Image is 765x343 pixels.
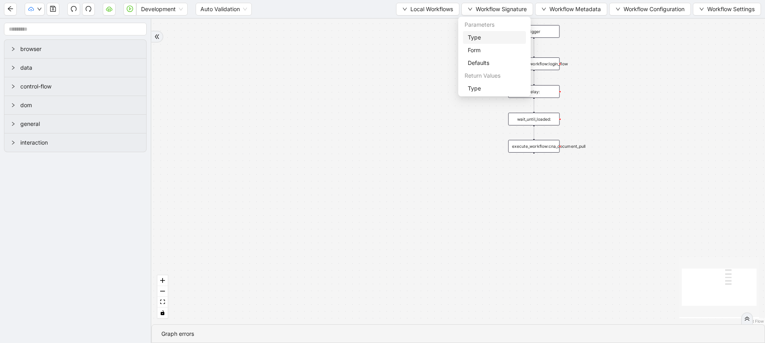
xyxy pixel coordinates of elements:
span: save [50,6,56,12]
span: right [11,65,16,70]
button: zoom out [157,286,168,297]
span: down [468,7,473,12]
span: play-circle [127,6,133,12]
div: browser [4,40,146,58]
span: down [402,7,407,12]
button: redo [82,3,95,16]
span: cloud-upload [28,6,34,12]
span: Auto Validation [200,3,247,15]
button: play-circle [124,3,136,16]
span: down [699,7,704,12]
span: right [11,140,16,145]
span: down [37,7,42,12]
button: zoom in [157,275,168,286]
span: right [11,122,16,126]
span: Workflow Metadata [549,5,601,14]
div: execute_workflow:login_flow [508,57,560,70]
button: arrow-left [4,3,17,16]
div: wait_until_loaded: [508,113,560,125]
div: dom [4,96,146,114]
button: downLocal Workflows [396,3,459,16]
div: delay: [508,85,560,98]
span: cloud-server [106,6,112,12]
button: cloud-server [103,3,116,16]
button: downWorkflow Configuration [609,3,691,16]
div: interaction [4,133,146,152]
span: Workflow Settings [707,5,755,14]
button: fit view [157,297,168,308]
span: Workflow Configuration [624,5,685,14]
span: undo [71,6,77,12]
span: right [11,84,16,89]
span: double-right [154,34,160,39]
span: Defaults [468,59,521,67]
span: control-flow [20,82,140,91]
span: double-right [744,316,750,321]
button: toggle interactivity [157,308,168,318]
span: data [20,63,140,72]
span: plus-circle [530,158,538,166]
button: downWorkflow Metadata [535,3,607,16]
div: Parameters [460,18,529,31]
span: redo [85,6,92,12]
span: down [616,7,620,12]
span: arrow-left [7,6,14,12]
button: save [47,3,59,16]
span: dom [20,101,140,110]
a: React Flow attribution [743,319,764,323]
button: downWorkflow Signature [461,3,533,16]
span: Type [468,84,521,93]
button: downWorkflow Settings [693,3,761,16]
span: Type [468,33,521,42]
span: down [541,7,546,12]
span: Local Workflows [410,5,453,14]
div: Graph errors [161,329,755,338]
div: general [4,115,146,133]
span: browser [20,45,140,53]
div: control-flow [4,77,146,96]
span: Workflow Signature [476,5,527,14]
div: execute_workflow:cna_document_pull [508,140,560,153]
div: data [4,59,146,77]
div: trigger [508,25,559,38]
button: cloud-uploaddown [25,3,45,16]
span: Form [468,46,521,55]
span: right [11,47,16,51]
span: general [20,120,140,128]
button: undo [67,3,80,16]
span: interaction [20,138,140,147]
span: right [11,103,16,108]
div: execute_workflow:cna_document_pullplus-circle [508,140,560,153]
span: Development [141,3,183,15]
div: Return Values [460,69,529,82]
